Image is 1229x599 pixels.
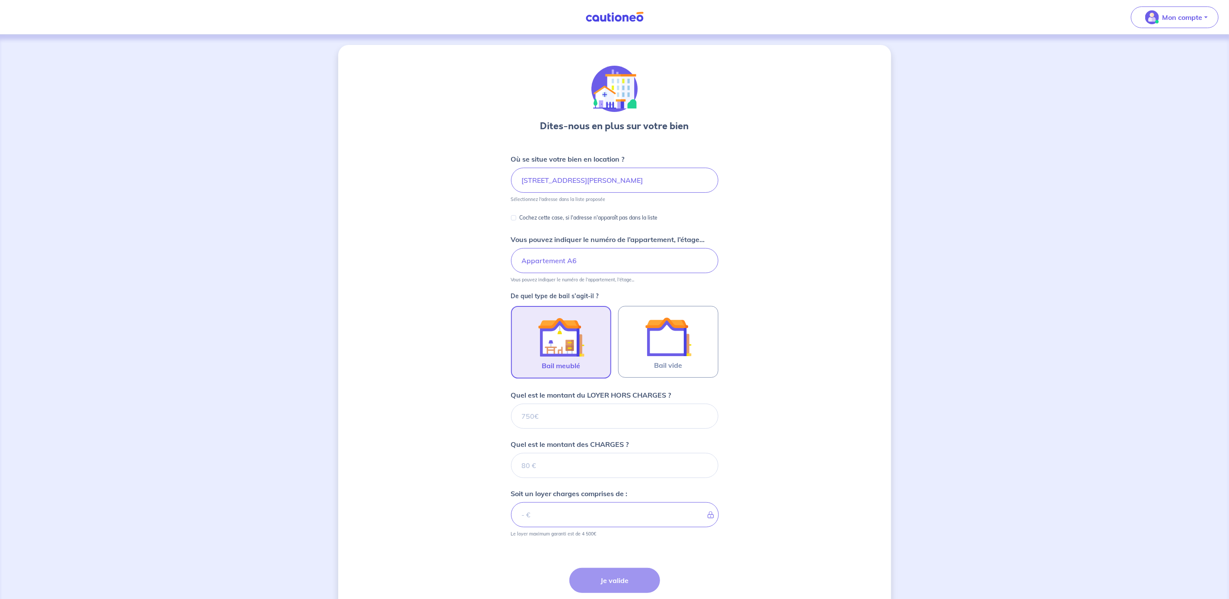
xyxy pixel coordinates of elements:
img: illu_houses.svg [591,66,638,112]
input: - € [511,502,719,527]
span: Bail vide [654,360,682,370]
img: illu_account_valid_menu.svg [1145,10,1159,24]
p: Où se situe votre bien en location ? [511,154,625,164]
img: illu_empty_lease.svg [645,313,692,360]
p: Quel est le montant des CHARGES ? [511,439,629,449]
p: Sélectionnez l'adresse dans la liste proposée [511,196,606,202]
p: Cochez cette case, si l'adresse n'apparaît pas dans la liste [520,213,658,223]
img: Cautioneo [582,12,647,22]
span: Bail meublé [542,360,580,371]
input: 2 rue de paris, 59000 lille [511,168,718,193]
input: 80 € [511,453,718,478]
input: 750€ [511,404,718,429]
img: illu_furnished_lease.svg [538,314,584,360]
p: Vous pouvez indiquer le numéro de l’appartement, l’étage... [511,277,635,283]
p: De quel type de bail s’agit-il ? [511,293,718,299]
h3: Dites-nous en plus sur votre bien [540,119,689,133]
button: illu_account_valid_menu.svgMon compte [1131,6,1219,28]
input: Appartement 2 [511,248,718,273]
p: Mon compte [1162,12,1203,22]
p: Vous pouvez indiquer le numéro de l’appartement, l’étage... [511,234,705,245]
p: Quel est le montant du LOYER HORS CHARGES ? [511,390,671,400]
p: Le loyer maximum garanti est de 4 500€ [511,531,597,537]
p: Soit un loyer charges comprises de : [511,488,628,499]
